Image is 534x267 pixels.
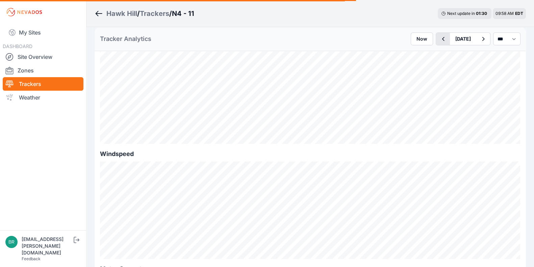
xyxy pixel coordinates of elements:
[3,91,83,104] a: Weather
[447,11,475,16] span: Next update in
[95,5,194,22] nav: Breadcrumb
[3,64,83,77] a: Zones
[106,9,137,18] a: Hawk Hill
[100,149,520,159] h2: Windspeed
[495,11,514,16] span: 09:58 AM
[169,9,172,18] span: /
[100,34,151,44] h2: Tracker Analytics
[5,236,18,248] img: brayden.sanford@nevados.solar
[450,33,476,45] button: [DATE]
[5,7,43,18] img: Nevados
[172,9,194,18] h3: N4 - 11
[137,9,140,18] span: /
[3,50,83,64] a: Site Overview
[3,24,83,41] a: My Sites
[3,43,32,49] span: DASHBOARD
[140,9,169,18] a: Trackers
[476,11,488,16] div: 01 : 30
[3,77,83,91] a: Trackers
[22,236,72,256] div: [EMAIL_ADDRESS][PERSON_NAME][DOMAIN_NAME]
[22,256,41,261] a: Feedback
[515,11,523,16] span: EDT
[411,32,433,45] button: Now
